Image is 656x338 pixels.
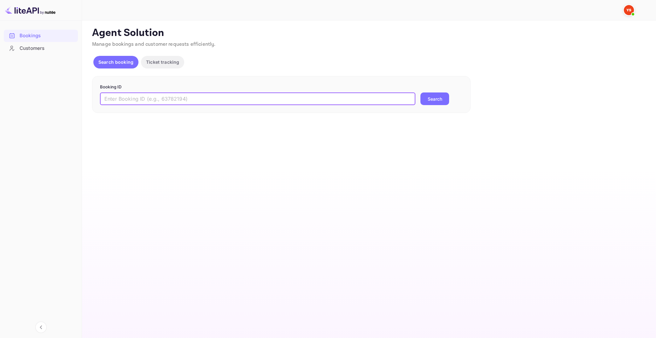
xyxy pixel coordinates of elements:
p: Ticket tracking [146,59,179,65]
span: Manage bookings and customer requests efficiently. [92,41,216,48]
div: Customers [4,42,78,55]
a: Customers [4,42,78,54]
button: Search [420,92,449,105]
a: Bookings [4,30,78,41]
img: LiteAPI logo [5,5,56,15]
div: Bookings [20,32,75,39]
div: Bookings [4,30,78,42]
p: Agent Solution [92,27,645,39]
input: Enter Booking ID (e.g., 63782194) [100,92,415,105]
button: Collapse navigation [35,322,47,333]
img: Yandex Support [624,5,634,15]
p: Booking ID [100,84,463,90]
p: Search booking [98,59,133,65]
div: Customers [20,45,75,52]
